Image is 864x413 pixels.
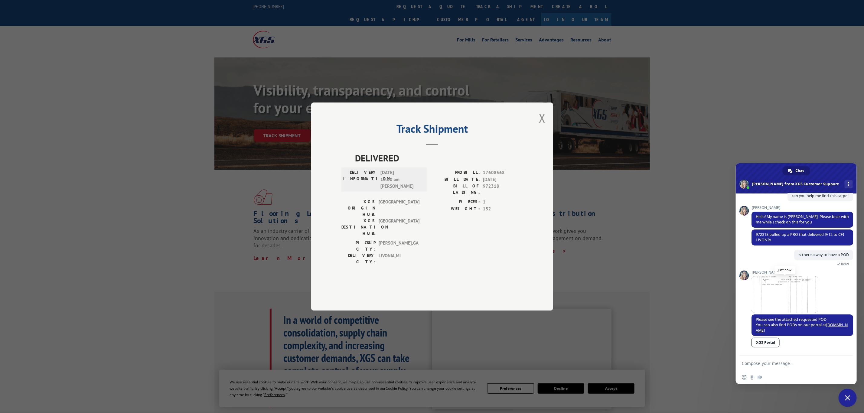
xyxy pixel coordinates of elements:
span: [PERSON_NAME] , GA [379,240,419,252]
h2: Track Shipment [341,125,523,136]
a: XGS Portal [752,338,780,347]
span: can you help me find this carpet [792,193,849,198]
span: Read [841,262,849,266]
div: More channels [845,180,853,188]
span: is there a way to have a POD [798,252,849,257]
span: Insert an emoji [742,375,747,380]
span: 152 [483,206,523,213]
label: PIECES: [432,199,480,206]
label: BILL OF LADING: [432,183,480,196]
span: [PERSON_NAME] [752,206,853,210]
div: Close chat [839,389,857,407]
span: [PERSON_NAME] [752,270,818,275]
span: 1 [483,199,523,206]
label: DELIVERY CITY: [341,252,376,265]
label: XGS ORIGIN HUB: [341,199,376,218]
div: Chat [783,166,810,175]
label: BILL DATE: [432,176,480,183]
label: PROBILL: [432,169,480,176]
span: Hello! My name is [PERSON_NAME]. Please bear with me while I check on this for you [756,214,849,225]
span: [GEOGRAPHIC_DATA] [379,218,419,237]
button: Close modal [539,110,546,126]
span: [GEOGRAPHIC_DATA] [379,199,419,218]
span: Audio message [758,375,762,380]
span: LIVONIA , MI [379,252,419,265]
label: PICKUP CITY: [341,240,376,252]
span: Send a file [750,375,755,380]
span: [DATE] 10:00 am [PERSON_NAME] [380,169,421,190]
span: Chat [796,166,804,175]
span: 17608568 [483,169,523,176]
textarea: Compose your message... [742,361,837,366]
span: 972318 [483,183,523,196]
label: WEIGHT: [432,206,480,213]
label: DELIVERY INFORMATION: [343,169,377,190]
span: 972318 pulled up a PRO that delivered 9/12 to CFI LIVONIA [756,232,844,242]
span: Please see the attached requested POD You can also find PODs on our portal at [756,317,848,333]
span: DELIVERED [355,151,523,165]
label: XGS DESTINATION HUB: [341,218,376,237]
span: [DATE] [483,176,523,183]
a: [DOMAIN_NAME] [756,322,848,333]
